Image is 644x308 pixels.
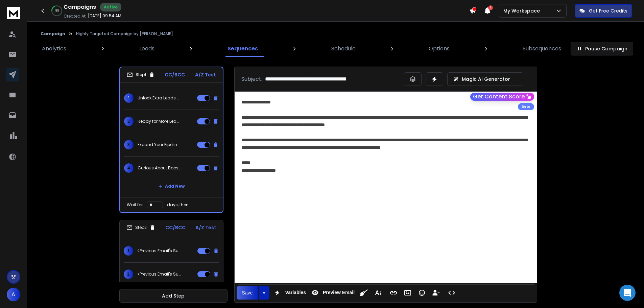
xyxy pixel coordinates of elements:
div: Beta [518,103,534,110]
p: Leads [139,45,154,53]
a: Subsequences [519,41,565,57]
span: Variables [284,290,307,295]
button: Save [237,286,258,300]
button: Get Content Score [470,93,534,101]
span: 1 [124,246,133,256]
a: Analytics [38,41,70,57]
span: 3 [124,140,134,149]
p: Sequences [228,45,258,53]
p: Curious About Boosting Qualified Leads? [138,165,181,171]
p: Analytics [42,45,66,53]
img: logo [7,7,20,19]
button: Preview Email [309,286,356,300]
p: Subject: [241,75,262,83]
a: Sequences [223,41,262,57]
div: Open Intercom Messenger [619,285,636,301]
span: 4 [124,163,134,173]
button: More Text [372,286,384,300]
span: 1 [124,93,134,103]
p: Magic AI Generator [462,76,510,82]
p: Get Free Credits [589,7,627,14]
button: Pause Campaign [571,42,633,55]
a: Options [425,41,454,57]
button: Variables [271,286,307,300]
p: Wait for [127,202,143,208]
p: days, then [167,202,189,208]
button: A [7,288,20,301]
p: <Previous Email's Subject> [137,248,181,254]
li: Step1CC/BCCA/Z Test1Unlock Extra Leads with Managed Outreach2Ready for More Leads? Let's Chat!3Ex... [119,67,223,213]
p: [DATE] 09:54 AM [88,13,121,19]
button: Clean HTML [357,286,370,300]
p: Schedule [331,45,356,53]
button: Add Step [119,289,228,303]
button: Magic AI Generator [447,72,523,86]
p: <Previous Email's Subject> [137,271,181,277]
span: 4 [488,5,493,10]
button: Insert Link (Ctrl+K) [387,286,400,300]
span: 2 [124,117,134,126]
button: Emoticons [415,286,428,300]
a: Leads [135,41,159,57]
button: Insert Image (Ctrl+P) [401,286,414,300]
p: Expand Your Pipeline with Proven Outreach Solutions [138,142,181,147]
p: Highly Targeted Campaign by [PERSON_NAME] [76,31,173,37]
button: Code View [445,286,458,300]
span: 2 [124,269,133,279]
p: CC/BCC [165,224,186,231]
a: Schedule [327,41,360,57]
div: Step 2 [126,224,156,231]
button: Get Free Credits [575,4,632,18]
p: Ready for More Leads? Let's Chat! [138,119,181,124]
p: Unlock Extra Leads with Managed Outreach [138,95,181,101]
p: Created At: [64,14,87,19]
p: CC/BCC [165,71,185,78]
button: Insert Unsubscribe Link [430,286,443,300]
p: Subsequences [523,45,561,53]
p: A/Z Test [195,71,216,78]
span: Preview Email [321,290,356,295]
button: Campaign [41,31,65,37]
div: Active [100,3,121,11]
button: Add New [153,180,190,193]
div: Step 1 [127,72,155,78]
p: 18 % [55,9,59,13]
p: My Workspace [503,7,543,14]
h1: Campaigns [64,3,96,11]
p: Options [429,45,450,53]
p: A/Z Test [195,224,216,231]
